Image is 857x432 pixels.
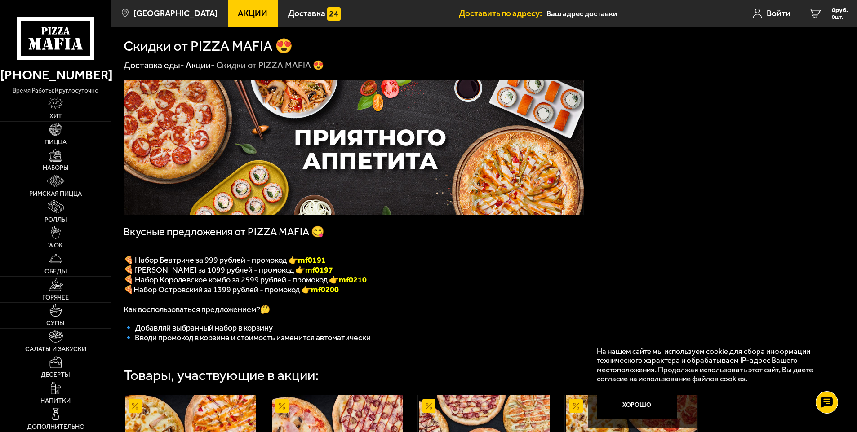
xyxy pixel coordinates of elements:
[186,60,215,71] a: Акции-
[124,60,184,71] a: Доставка еды-
[569,399,583,413] img: Акционный
[129,399,142,413] img: Акционный
[124,225,324,238] span: Вкусные предложения от PIZZA MAFIA 😋
[597,392,677,419] button: Хорошо
[41,372,70,378] span: Десерты
[767,9,790,18] span: Войти
[124,304,270,314] span: Как воспользоваться предложением?🤔
[124,39,293,53] h1: Скидки от PIZZA MAFIA 😍
[124,333,371,343] span: 🔹 Вводи промокод в корзине и стоимость изменится автоматически
[124,275,339,285] span: 🍕 Набор Королевское комбо за 2599 рублей - промокод 👉
[44,269,67,275] span: Обеды
[49,113,62,119] span: Хит
[305,265,333,275] b: mf0197
[124,265,333,275] span: 🍕 [PERSON_NAME] за 1099 рублей - промокод 👉
[327,7,341,21] img: 15daf4d41897b9f0e9f617042186c801.svg
[832,14,848,20] span: 0 шт.
[25,346,86,353] span: Салаты и закуски
[124,285,133,295] font: 🍕
[124,80,584,215] img: 1024x1024
[597,347,830,384] p: На нашем сайте мы используем cookie для сбора информации технического характера и обрабатываем IP...
[46,320,65,326] span: Супы
[546,5,718,22] input: Ваш адрес доставки
[124,255,326,265] span: 🍕 Набор Беатриче за 999 рублей - промокод 👉
[42,295,69,301] span: Горячее
[124,368,319,383] div: Товары, участвующие в акции:
[298,255,326,265] b: mf0191
[288,9,325,18] span: Доставка
[27,424,84,430] span: Дополнительно
[133,9,218,18] span: [GEOGRAPHIC_DATA]
[459,9,546,18] span: Доставить по адресу:
[29,191,82,197] span: Римская пицца
[124,323,273,333] span: 🔹 Добавляй выбранный набор в корзину
[43,165,69,171] span: Наборы
[311,285,339,295] b: mf0200
[133,285,339,295] span: Набор Островский за 1399 рублей - промокод 👉
[238,9,267,18] span: Акции
[832,7,848,13] span: 0 руб.
[275,399,289,413] img: Акционный
[44,139,67,145] span: Пицца
[40,398,71,404] span: Напитки
[422,399,436,413] img: Акционный
[48,242,63,249] span: WOK
[339,275,367,285] span: mf0210
[216,60,324,71] div: Скидки от PIZZA MAFIA 😍
[44,217,67,223] span: Роллы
